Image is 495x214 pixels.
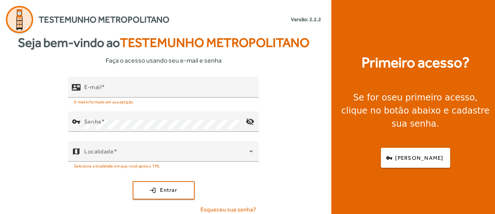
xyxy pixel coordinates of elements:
span: Faça o acesso usando seu e-mail e senha [106,55,222,65]
span: Entrar [160,186,177,194]
mat-label: E-mail [84,83,101,90]
mat-label: Localidade [84,148,114,155]
mat-icon: contact_mail [72,83,81,91]
mat-hint: E-mail informado em sua petição. [74,98,134,106]
span: [PERSON_NAME] [395,154,443,162]
mat-hint: Selecione a localidade em que você apoia o TPE. [74,162,161,170]
mat-icon: vpn_key [72,117,81,126]
mat-icon: visibility_off [241,113,259,130]
span: Esqueceu sua senha? [200,205,256,214]
button: [PERSON_NAME] [381,148,450,168]
strong: Seja bem-vindo ao [18,33,309,52]
small: Versão: 2.2.2 [291,16,321,23]
strong: Primeiro acesso? [362,52,469,74]
span: Testemunho Metropolitano [120,35,309,50]
mat-label: Senha [84,118,101,125]
img: Logo Agenda [6,6,33,33]
button: Entrar [133,181,195,199]
div: Se for o , clique no botão abaixo e cadastre sua senha. [340,91,491,130]
strong: seu primeiro acesso [387,92,475,103]
span: Testemunho Metropolitano [39,13,169,26]
mat-icon: map [72,147,81,156]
